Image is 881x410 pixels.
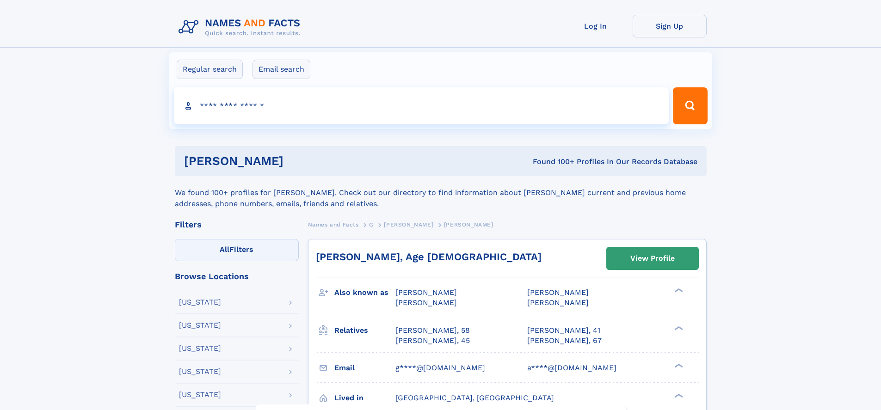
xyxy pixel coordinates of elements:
[369,219,374,230] a: G
[672,392,684,398] div: ❯
[334,323,395,338] h3: Relatives
[527,325,600,336] a: [PERSON_NAME], 41
[184,155,408,167] h1: [PERSON_NAME]
[220,245,229,254] span: All
[175,15,308,40] img: Logo Names and Facts
[384,219,433,230] a: [PERSON_NAME]
[384,221,433,228] span: [PERSON_NAME]
[179,368,221,375] div: [US_STATE]
[527,288,589,297] span: [PERSON_NAME]
[179,345,221,352] div: [US_STATE]
[253,60,310,79] label: Email search
[334,390,395,406] h3: Lived in
[174,87,669,124] input: search input
[175,272,299,281] div: Browse Locations
[395,325,470,336] a: [PERSON_NAME], 58
[527,336,602,346] a: [PERSON_NAME], 67
[395,393,554,402] span: [GEOGRAPHIC_DATA], [GEOGRAPHIC_DATA]
[527,298,589,307] span: [PERSON_NAME]
[395,336,470,346] a: [PERSON_NAME], 45
[369,221,374,228] span: G
[672,325,684,331] div: ❯
[408,157,697,167] div: Found 100+ Profiles In Our Records Database
[316,251,542,263] a: [PERSON_NAME], Age [DEMOGRAPHIC_DATA]
[175,220,299,229] div: Filters
[395,298,457,307] span: [PERSON_NAME]
[633,15,707,37] a: Sign Up
[334,285,395,300] h3: Also known as
[334,360,395,376] h3: Email
[672,288,684,294] div: ❯
[444,221,493,228] span: [PERSON_NAME]
[630,248,675,269] div: View Profile
[395,288,457,297] span: [PERSON_NAME]
[179,391,221,398] div: [US_STATE]
[673,87,707,124] button: Search Button
[179,299,221,306] div: [US_STATE]
[559,15,633,37] a: Log In
[175,239,299,261] label: Filters
[607,247,698,269] a: View Profile
[672,362,684,368] div: ❯
[308,219,359,230] a: Names and Facts
[175,176,707,209] div: We found 100+ profiles for [PERSON_NAME]. Check out our directory to find information about [PERS...
[179,322,221,329] div: [US_STATE]
[177,60,243,79] label: Regular search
